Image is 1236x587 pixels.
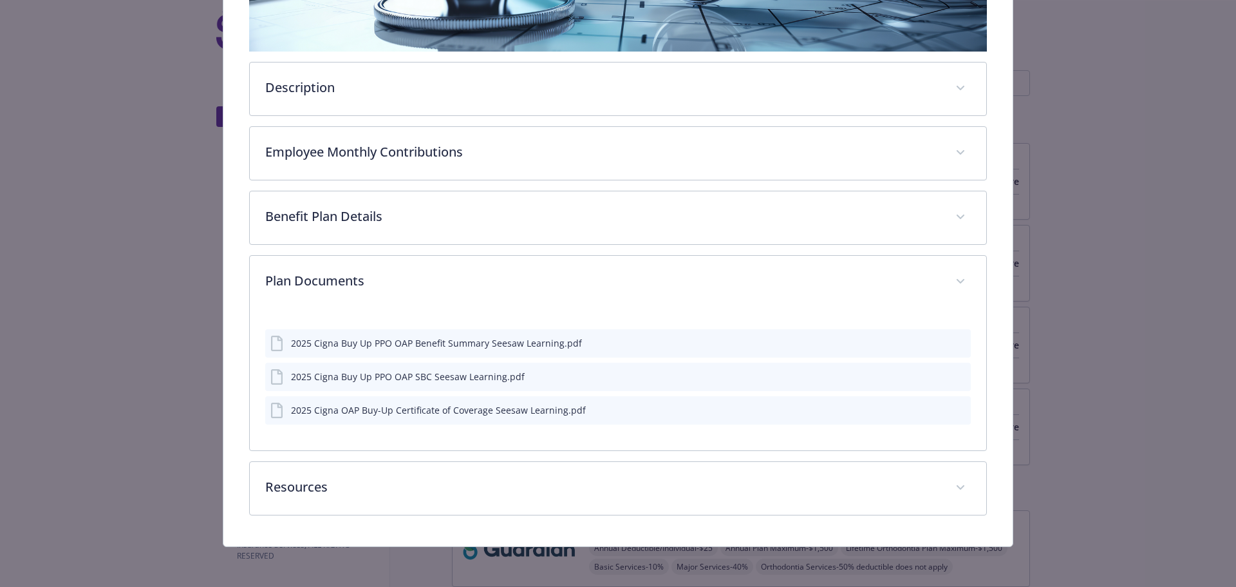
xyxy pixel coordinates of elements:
button: preview file [954,403,966,417]
button: download file [933,403,944,417]
button: download file [931,336,941,350]
p: Employee Monthly Contributions [265,142,941,162]
button: preview file [954,370,966,383]
button: preview file [951,336,966,350]
p: Plan Documents [265,271,941,291]
div: Plan Documents [250,256,987,309]
div: Employee Monthly Contributions [250,127,987,180]
div: 2025 Cigna OAP Buy-Up Certificate of Coverage Seesaw Learning.pdf [291,403,586,417]
p: Benefit Plan Details [265,207,941,226]
div: Description [250,63,987,115]
div: 2025 Cigna Buy Up PPO OAP SBC Seesaw Learning.pdf [291,370,525,383]
p: Resources [265,477,941,497]
div: Benefit Plan Details [250,191,987,244]
div: Plan Documents [250,309,987,450]
p: Description [265,78,941,97]
button: download file [933,370,944,383]
div: 2025 Cigna Buy Up PPO OAP Benefit Summary Seesaw Learning.pdf [291,336,582,350]
div: Resources [250,462,987,515]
